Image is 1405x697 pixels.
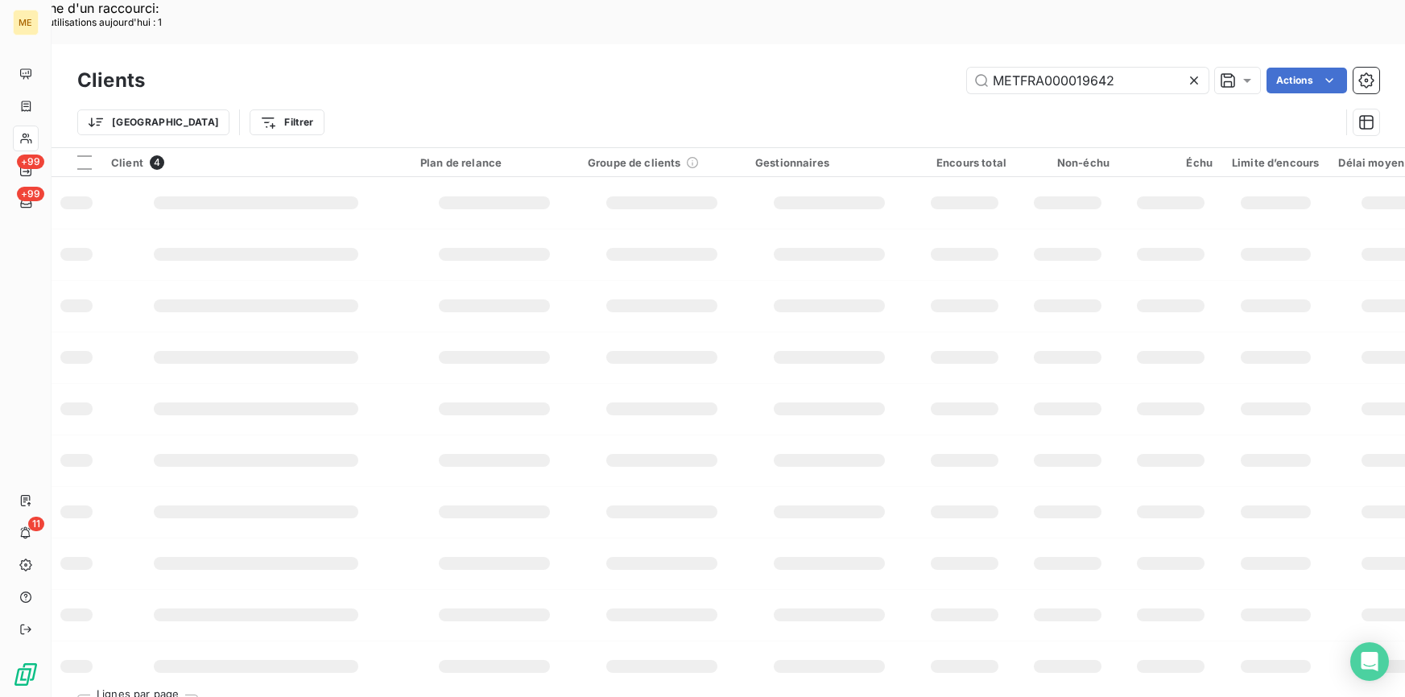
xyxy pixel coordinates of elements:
[150,155,164,170] span: 4
[1350,642,1389,681] div: Open Intercom Messenger
[28,517,44,531] span: 11
[77,109,229,135] button: [GEOGRAPHIC_DATA]
[1129,156,1213,169] div: Échu
[13,662,39,687] img: Logo LeanPay
[111,156,143,169] span: Client
[923,156,1006,169] div: Encours total
[1026,156,1110,169] div: Non-échu
[588,156,681,169] span: Groupe de clients
[17,155,44,169] span: +99
[17,187,44,201] span: +99
[1232,156,1319,169] div: Limite d’encours
[250,109,324,135] button: Filtrer
[1267,68,1347,93] button: Actions
[420,156,568,169] div: Plan de relance
[967,68,1209,93] input: Rechercher
[77,66,145,95] h3: Clients
[755,156,903,169] div: Gestionnaires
